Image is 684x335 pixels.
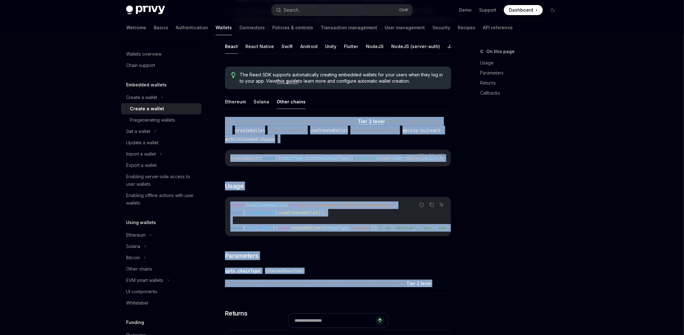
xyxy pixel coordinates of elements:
[459,7,472,13] a: Demo
[216,20,232,35] a: Wallets
[325,39,336,54] button: Unity
[278,210,281,216] span: =
[126,288,157,295] div: UI components
[447,39,458,54] button: Java
[240,72,445,84] span: The React SDK supports automatically creating embedded wallets for your users when they log in to...
[130,105,164,113] div: Create a wallet
[126,150,156,158] div: Import a wallet
[378,155,381,161] span: {
[245,210,275,216] span: createWallet
[432,20,450,35] a: Security
[225,268,260,274] div: opts.chainType
[303,155,306,161] span: :
[263,155,275,161] span: async
[126,50,162,58] div: Wallets overview
[326,225,351,231] span: chainType:
[121,297,201,309] a: Whitelabel
[225,94,246,109] button: Ethereum
[306,155,348,161] span: ExtendedChainType
[126,81,167,89] h5: Embedded wallets
[126,128,150,135] div: Get a wallet
[121,171,201,190] a: Enabling server-side access to user wallets
[126,20,146,35] a: Welcome
[486,48,515,55] span: On this page
[366,39,384,54] button: NodeJS
[121,286,201,297] a: UI components
[277,94,306,109] button: Other chains
[230,155,260,161] span: createWallet
[121,48,201,60] a: Wallets overview
[126,62,155,69] div: Chain support
[480,68,563,78] a: Parameters
[480,58,563,68] a: Usage
[126,6,165,14] img: dark logo
[245,39,274,54] button: React Native
[286,202,288,208] span: }
[358,155,376,161] span: Promise
[245,225,255,231] span: user
[126,277,163,284] div: EVM smart wallets
[428,201,436,209] button: Copy the contents from the code block
[509,7,533,13] span: Dashboard
[126,94,157,101] div: Create a wallet
[418,154,426,162] button: Report incorrect code
[273,225,275,231] span: }
[126,265,152,273] div: Other chains
[399,8,409,13] span: Ctrl K
[480,78,563,88] a: Returns
[126,254,140,261] div: Bitcoin
[121,263,201,275] a: Other chains
[344,39,358,54] button: Flutter
[126,299,148,307] div: Whitelabel
[230,202,245,208] span: import
[376,155,378,161] span: <
[288,202,298,208] span: from
[243,225,245,231] span: {
[265,268,302,273] span: ExtendedChainType
[403,155,406,161] span: ;
[278,225,291,231] span: await
[272,4,412,16] button: Search...CtrlK
[393,155,403,161] span: User
[176,20,208,35] a: Authentication
[376,316,384,325] button: Send message
[298,202,393,208] span: '@privy-io/react-auth/extended-chains'
[281,39,293,54] button: Swift
[480,88,563,98] a: Callbacks
[126,219,156,226] h5: Using wallets
[357,118,385,125] a: Tier 2 level
[258,225,273,231] span: wallet
[121,190,201,209] a: Enabling offline actions with user wallets
[406,155,421,161] span: wallet
[121,103,201,114] a: Create a wallet
[353,155,358,161] span: =>
[239,20,265,35] a: Connectors
[391,155,393,161] span: :
[272,20,313,35] a: Policies & controls
[126,173,198,188] div: Enabling server-side access to user wallets
[126,162,157,169] div: Export a wallet
[245,202,248,208] span: {
[275,210,278,216] span: }
[385,20,425,35] a: User management
[126,319,144,326] h5: Funding
[438,154,446,162] button: Ask AI
[260,155,263,161] span: :
[275,155,281,161] span: ({
[371,225,378,231] span: });
[548,5,558,15] button: Toggle dark mode
[255,225,258,231] span: ,
[300,39,318,54] button: Android
[126,243,140,250] div: Solana
[230,210,243,216] span: const
[281,155,303,161] span: chainType
[348,155,353,161] span: })
[321,225,326,231] span: ({
[428,154,436,162] button: Copy the contents from the code block
[479,7,496,13] a: Support
[225,309,248,318] span: Returns
[232,127,268,134] code: createWallet
[381,155,391,161] span: user
[126,192,198,207] div: Enabling offline actions with user wallets
[225,280,451,287] span: The chain type of the wallet to create. This could be any of the chains supported at the .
